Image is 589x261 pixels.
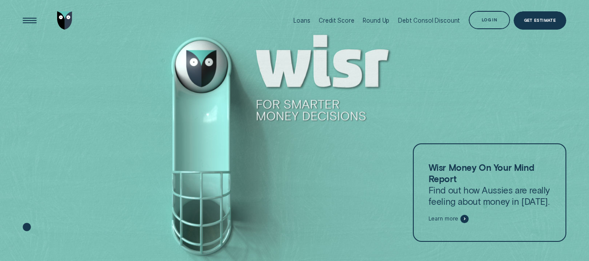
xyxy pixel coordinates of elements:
img: Wisr [57,11,73,30]
button: Log in [469,11,510,30]
button: Open Menu [20,11,39,30]
p: Find out how Aussies are really feeling about money in [DATE]. [429,162,551,207]
div: Loans [293,17,310,24]
div: Round Up [363,17,389,24]
a: Wisr Money On Your Mind ReportFind out how Aussies are really feeling about money in [DATE].Learn... [413,143,566,242]
div: Credit Score [319,17,354,24]
a: Get Estimate [514,11,566,30]
strong: Wisr Money On Your Mind Report [429,162,535,184]
div: Debt Consol Discount [398,17,460,24]
span: Learn more [429,215,459,222]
